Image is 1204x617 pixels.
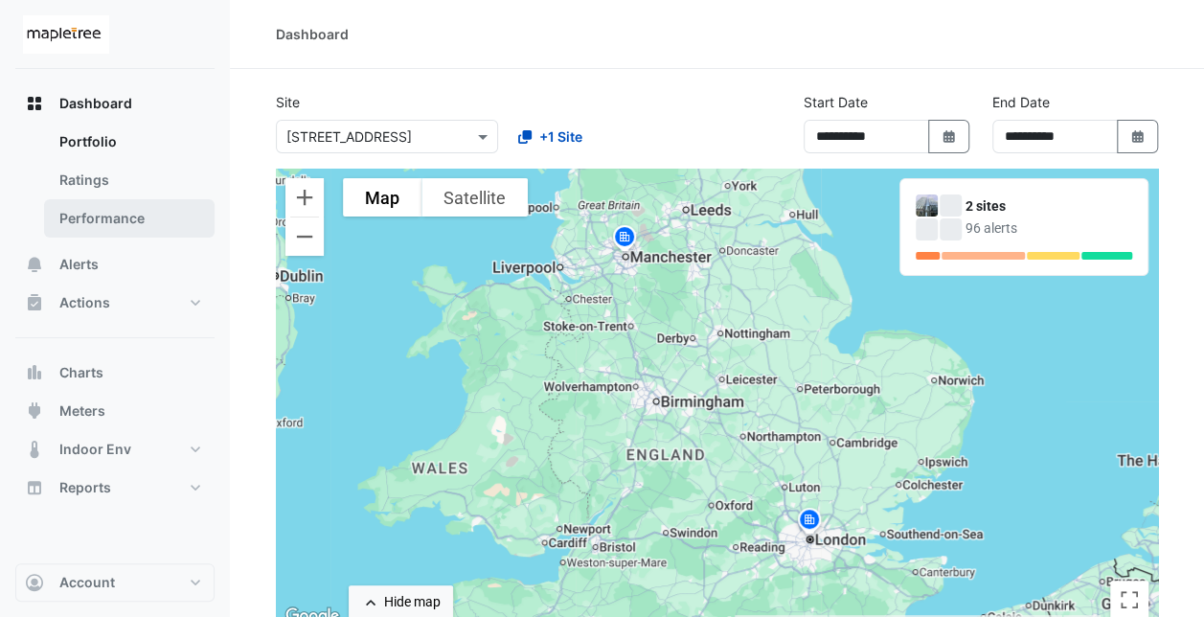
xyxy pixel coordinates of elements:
button: +1 Site [506,120,595,153]
button: Charts [15,354,215,392]
span: +1 Site [539,126,582,147]
span: Actions [59,293,110,312]
button: Zoom in [285,178,324,217]
fa-icon: Select Date [1129,128,1147,145]
button: Account [15,563,215,602]
button: Alerts [15,245,215,284]
a: Performance [44,199,215,238]
button: Indoor Env [15,430,215,468]
span: Meters [59,401,105,421]
button: Show street map [343,178,421,217]
div: 2 sites [965,196,1132,217]
app-icon: Meters [25,401,44,421]
span: Account [59,573,115,592]
div: 96 alerts [965,218,1132,239]
app-icon: Indoor Env [25,440,44,459]
button: Show satellite imagery [421,178,528,217]
button: Meters [15,392,215,430]
img: 3 Hardman Street [916,194,938,217]
app-icon: Charts [25,363,44,382]
label: Start Date [804,92,868,112]
span: Indoor Env [59,440,131,459]
app-icon: Actions [25,293,44,312]
label: End Date [992,92,1050,112]
span: Charts [59,363,103,382]
button: Dashboard [15,84,215,123]
app-icon: Alerts [25,255,44,274]
fa-icon: Select Date [941,128,958,145]
div: Dashboard [276,24,349,44]
span: Alerts [59,255,99,274]
app-icon: Dashboard [25,94,44,113]
span: Dashboard [59,94,132,113]
span: Reports [59,478,111,497]
button: Actions [15,284,215,322]
app-icon: Reports [25,478,44,497]
img: site-pin.svg [794,506,825,539]
a: Portfolio [44,123,215,161]
div: Dashboard [15,123,215,245]
a: Ratings [44,161,215,199]
button: Reports [15,468,215,507]
label: Site [276,92,300,112]
div: Hide map [384,592,441,612]
img: Company Logo [23,15,109,54]
img: site-pin.svg [609,223,640,257]
button: Zoom out [285,217,324,256]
